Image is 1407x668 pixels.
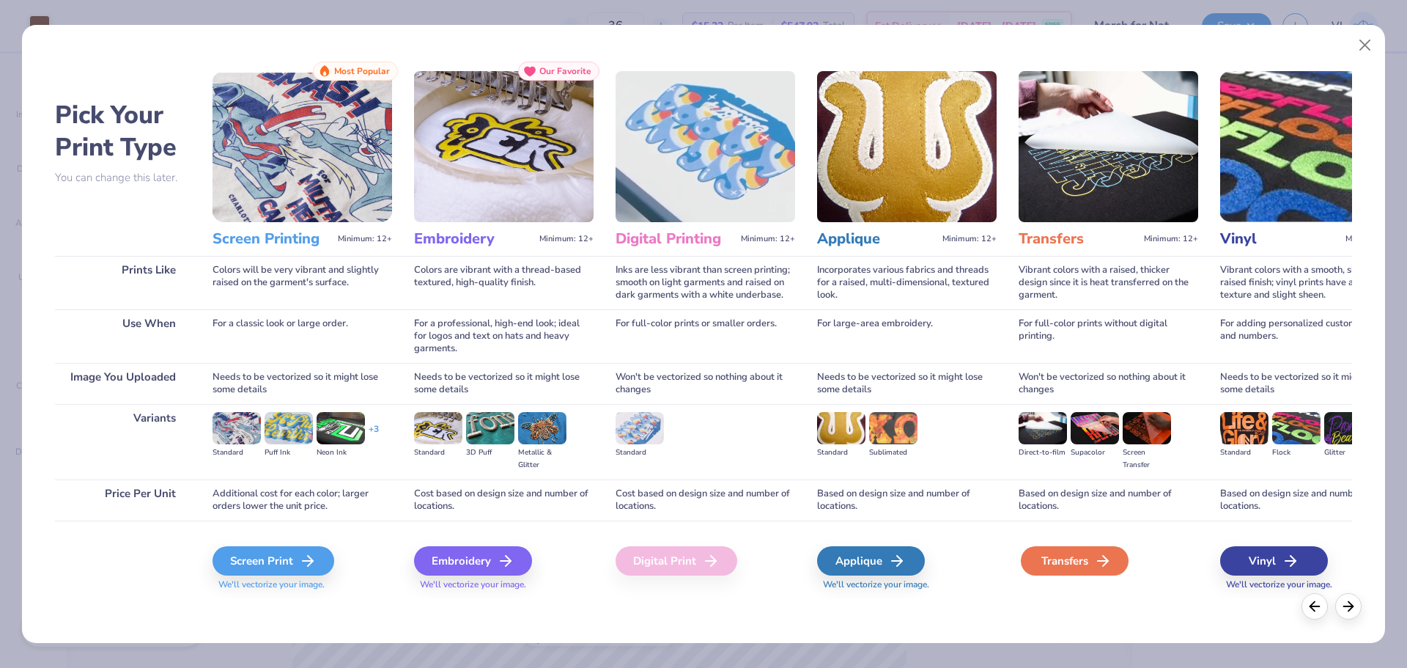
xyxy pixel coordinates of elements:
[334,66,390,76] span: Most Popular
[1019,447,1067,459] div: Direct-to-film
[1123,447,1171,471] div: Screen Transfer
[817,480,997,521] div: Based on design size and number of locations.
[414,480,594,521] div: Cost based on design size and number of locations.
[466,412,514,444] img: 3D Puff
[55,480,191,521] div: Price Per Unit
[213,412,261,444] img: Standard
[338,234,392,244] span: Minimum: 12+
[213,230,332,249] h3: Screen Printing
[1220,412,1268,444] img: Standard
[1220,309,1400,363] div: For adding personalized custom names and numbers.
[616,412,664,444] img: Standard
[1019,71,1198,222] img: Transfers
[317,412,365,444] img: Neon Ink
[55,404,191,480] div: Variants
[1019,412,1067,444] img: Direct-to-film
[317,447,365,459] div: Neon Ink
[1220,447,1268,459] div: Standard
[213,256,392,309] div: Colors will be very vibrant and slightly raised on the garment's surface.
[414,579,594,591] span: We'll vectorize your image.
[817,412,865,444] img: Standard
[1019,256,1198,309] div: Vibrant colors with a raised, thicker design since it is heat transferred on the garment.
[817,230,937,249] h3: Applique
[1019,363,1198,404] div: Won't be vectorized so nothing about it changes
[414,71,594,222] img: Embroidery
[213,309,392,363] div: For a classic look or large order.
[1220,579,1400,591] span: We'll vectorize your image.
[213,71,392,222] img: Screen Printing
[817,256,997,309] div: Incorporates various fabrics and threads for a raised, multi-dimensional, textured look.
[466,447,514,459] div: 3D Puff
[1272,412,1321,444] img: Flock
[1021,546,1129,576] div: Transfers
[1220,230,1340,249] h3: Vinyl
[265,447,313,459] div: Puff Ink
[518,447,566,471] div: Metallic & Glitter
[1220,71,1400,222] img: Vinyl
[55,99,191,164] h2: Pick Your Print Type
[55,363,191,404] div: Image You Uploaded
[1071,447,1119,459] div: Supacolor
[616,447,664,459] div: Standard
[616,230,735,249] h3: Digital Printing
[942,234,997,244] span: Minimum: 12+
[414,256,594,309] div: Colors are vibrant with a thread-based textured, high-quality finish.
[869,412,917,444] img: Sublimated
[1324,412,1373,444] img: Glitter
[817,579,997,591] span: We'll vectorize your image.
[1144,234,1198,244] span: Minimum: 12+
[616,480,795,521] div: Cost based on design size and number of locations.
[616,363,795,404] div: Won't be vectorized so nothing about it changes
[213,579,392,591] span: We'll vectorize your image.
[414,546,532,576] div: Embroidery
[414,230,533,249] h3: Embroidery
[213,480,392,521] div: Additional cost for each color; larger orders lower the unit price.
[265,412,313,444] img: Puff Ink
[1123,412,1171,444] img: Screen Transfer
[1071,412,1119,444] img: Supacolor
[1324,447,1373,459] div: Glitter
[414,447,462,459] div: Standard
[817,447,865,459] div: Standard
[213,447,261,459] div: Standard
[55,256,191,309] div: Prints Like
[616,256,795,309] div: Inks are less vibrant than screen printing; smooth on light garments and raised on dark garments ...
[213,546,334,576] div: Screen Print
[741,234,795,244] span: Minimum: 12+
[369,423,379,448] div: + 3
[817,546,925,576] div: Applique
[1220,256,1400,309] div: Vibrant colors with a smooth, slightly raised finish; vinyl prints have a consistent texture and ...
[55,172,191,184] p: You can change this later.
[869,447,917,459] div: Sublimated
[1345,234,1400,244] span: Minimum: 12+
[817,71,997,222] img: Applique
[616,546,737,576] div: Digital Print
[1220,480,1400,521] div: Based on design size and number of locations.
[1019,230,1138,249] h3: Transfers
[414,363,594,404] div: Needs to be vectorized so it might lose some details
[616,71,795,222] img: Digital Printing
[1019,309,1198,363] div: For full-color prints without digital printing.
[1019,480,1198,521] div: Based on design size and number of locations.
[817,309,997,363] div: For large-area embroidery.
[1351,32,1379,59] button: Close
[616,309,795,363] div: For full-color prints or smaller orders.
[1220,363,1400,404] div: Needs to be vectorized so it might lose some details
[1272,447,1321,459] div: Flock
[817,363,997,404] div: Needs to be vectorized so it might lose some details
[414,309,594,363] div: For a professional, high-end look; ideal for logos and text on hats and heavy garments.
[213,363,392,404] div: Needs to be vectorized so it might lose some details
[55,309,191,363] div: Use When
[539,66,591,76] span: Our Favorite
[518,412,566,444] img: Metallic & Glitter
[1220,546,1328,576] div: Vinyl
[539,234,594,244] span: Minimum: 12+
[414,412,462,444] img: Standard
